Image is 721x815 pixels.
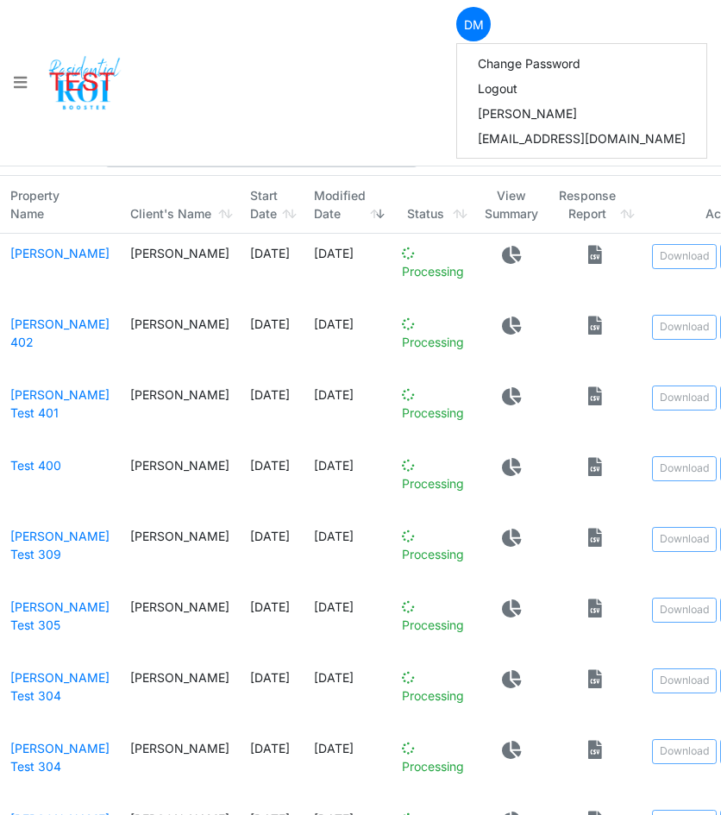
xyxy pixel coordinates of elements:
a: [PERSON_NAME] Test 304 [10,670,110,703]
td: [DATE] [240,587,304,658]
a: Change Password [457,51,706,76]
img: spp logo [47,55,122,110]
td: [DATE] [304,446,392,517]
button: Download [652,668,717,693]
td: [DATE] [240,375,304,446]
td: [DATE] [304,658,392,729]
th: Status: activate to sort column ascending [392,176,474,234]
th: Client's Name: activate to sort column ascending [120,176,240,234]
p: Processing [402,315,464,351]
p: Processing [402,527,464,563]
a: DM [456,7,491,41]
a: [PERSON_NAME] 402 [10,317,110,349]
button: Download [652,527,717,551]
td: [DATE] [240,517,304,587]
p: Processing [402,739,464,775]
a: [PERSON_NAME] Test 305 [10,599,110,632]
td: [PERSON_NAME] [120,729,240,799]
td: [DATE] [304,517,392,587]
td: [DATE] [304,234,392,304]
p: Processing [402,244,464,280]
td: [DATE] [304,304,392,375]
button: Download [652,386,717,410]
button: Download [652,739,717,763]
td: [PERSON_NAME] [120,658,240,729]
td: [DATE] [304,729,392,799]
td: [DATE] [304,587,392,658]
button: Download [652,315,717,339]
p: Processing [402,598,464,634]
th: View Summary [474,176,549,234]
th: Response Report: activate to sort column ascending [549,176,642,234]
p: Processing [402,668,464,705]
td: [DATE] [240,304,304,375]
a: [PERSON_NAME] Test 401 [10,387,110,420]
p: Processing [402,386,464,422]
td: [PERSON_NAME] [120,304,240,375]
a: Logout [457,76,706,101]
th: Start Date: activate to sort column ascending [240,176,304,234]
td: [DATE] [240,446,304,517]
td: [DATE] [240,658,304,729]
td: [PERSON_NAME] [120,234,240,304]
td: [DATE] [240,729,304,799]
a: [PERSON_NAME] [10,246,110,260]
td: [PERSON_NAME] [120,517,240,587]
div: DM [456,43,707,159]
td: [PERSON_NAME] [120,375,240,446]
button: Download [652,456,717,480]
p: DM [464,16,484,34]
td: [PERSON_NAME] [120,587,240,658]
td: [PERSON_NAME] [120,446,240,517]
td: [DATE] [304,375,392,446]
p: Processing [402,456,464,492]
td: [DATE] [240,234,304,304]
a: [PERSON_NAME] Test 309 [10,529,110,561]
button: Download [652,244,717,268]
a: [PERSON_NAME] Test 304 [10,741,110,774]
button: Download [652,598,717,622]
a: Test 400 [10,458,61,473]
th: Modified Date: activate to sort column ascending [304,176,392,234]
